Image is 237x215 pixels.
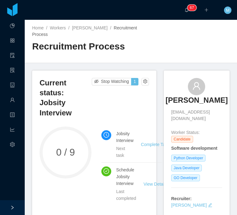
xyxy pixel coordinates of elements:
[10,94,15,107] a: icon: user
[40,148,91,157] span: 0 / 9
[142,78,149,85] button: icon: setting
[72,25,108,30] a: [PERSON_NAME]
[166,95,228,109] a: [PERSON_NAME]
[131,78,138,85] button: 1
[10,139,15,152] i: icon: setting
[10,20,15,33] a: icon: pie-chart
[10,65,15,77] i: icon: solution
[116,188,136,202] div: Last completed
[104,132,109,138] i: icon: clock-circle
[171,196,192,201] strong: Recruiter:
[40,78,92,118] h3: Current status: Jobsity Interview
[92,78,132,85] button: icon: eye-invisibleStop Watching
[204,8,209,12] i: icon: plus
[171,109,222,122] span: [EMAIL_ADDRESS][DOMAIN_NAME]
[10,124,15,137] i: icon: line-chart
[192,5,194,11] p: 7
[226,6,230,14] span: M
[190,5,192,11] p: 6
[116,130,133,144] h4: Jobsity Interview
[166,95,228,105] h3: [PERSON_NAME]
[208,203,212,207] i: icon: edit
[104,168,109,174] i: icon: check-circle
[171,136,193,143] span: Candidate
[32,25,44,30] a: Home
[171,174,200,181] span: GO Developer
[46,25,47,30] span: /
[50,25,66,30] a: Workers
[116,166,136,187] h4: Schedule Jobsity Interview
[187,5,196,11] sup: 67
[171,165,202,171] span: Java Developer
[116,145,133,159] div: Next task
[68,25,70,30] span: /
[171,146,217,151] strong: Software development
[110,25,111,30] span: /
[10,35,15,48] a: icon: appstore
[10,109,15,122] a: icon: profile
[184,8,189,12] i: icon: bell
[10,79,15,92] a: icon: robot
[192,82,201,90] i: icon: user
[171,203,207,208] a: [PERSON_NAME]
[171,130,200,135] span: Worker Status:
[144,182,167,187] a: View Details
[171,155,205,161] span: Python Developer
[141,142,169,147] a: Complete Task
[32,25,137,37] span: Recruitment Process
[32,40,131,53] h2: Recruitment Process
[10,49,15,62] a: icon: audit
